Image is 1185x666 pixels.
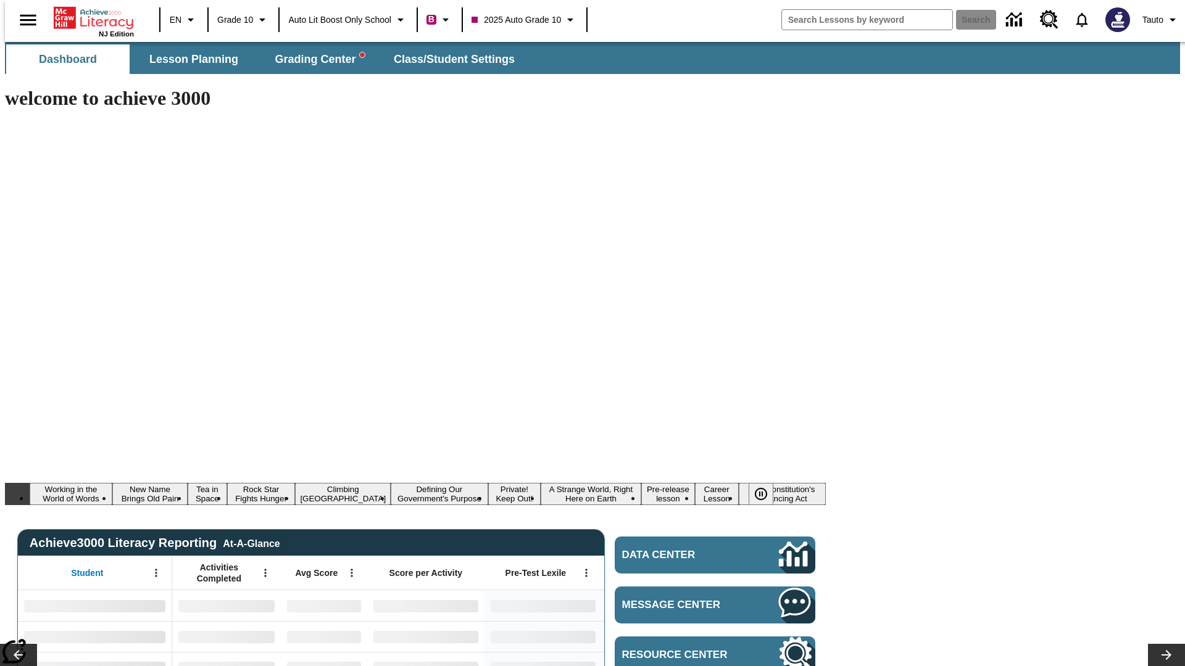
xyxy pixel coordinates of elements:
[39,52,97,67] span: Dashboard
[343,564,361,582] button: Open Menu
[622,599,742,611] span: Message Center
[384,44,525,74] button: Class/Student Settings
[541,483,641,505] button: Slide 8 A Strange World, Right Here on Earth
[422,9,458,31] button: Boost Class color is violet red. Change class color
[391,483,488,505] button: Slide 6 Defining Our Government's Purpose
[1066,4,1098,36] a: Notifications
[622,549,738,561] span: Data Center
[749,483,786,505] div: Pause
[256,564,275,582] button: Open Menu
[577,564,596,582] button: Open Menu
[30,536,280,550] span: Achieve3000 Literacy Reporting
[147,564,165,582] button: Open Menu
[30,483,112,505] button: Slide 1 Working in the World of Words
[782,10,952,30] input: search field
[467,9,583,31] button: Class: 2025 Auto Grade 10, Select your class
[283,9,413,31] button: School: Auto Lit Boost only School, Select your school
[5,44,526,74] div: SubNavbar
[749,483,773,505] button: Pause
[5,87,826,110] h1: welcome to achieve 3000
[360,52,365,57] svg: writing assistant alert
[428,12,434,27] span: B
[295,483,391,505] button: Slide 5 Climbing Mount Tai
[275,52,364,67] span: Grading Center
[394,52,515,67] span: Class/Student Settings
[71,567,103,578] span: Student
[615,586,815,623] a: Message Center
[488,483,541,505] button: Slide 7 Private! Keep Out!
[149,52,238,67] span: Lesson Planning
[389,567,463,578] span: Score per Activity
[641,483,695,505] button: Slide 9 Pre-release lesson
[622,649,742,661] span: Resource Center
[227,483,296,505] button: Slide 4 Rock Star Fights Hunger
[695,483,739,505] button: Slide 10 Career Lesson
[1148,644,1185,666] button: Lesson carousel, Next
[739,483,826,505] button: Slide 11 The Constitution's Balancing Act
[172,621,281,652] div: No Data,
[281,621,367,652] div: No Data,
[1033,3,1066,36] a: Resource Center, Will open in new tab
[170,14,181,27] span: EN
[999,3,1033,37] a: Data Center
[188,483,227,505] button: Slide 3 Tea in Space
[164,9,204,31] button: Language: EN, Select a language
[281,590,367,621] div: No Data,
[212,9,275,31] button: Grade: Grade 10, Select a grade
[6,44,130,74] button: Dashboard
[132,44,256,74] button: Lesson Planning
[472,14,561,27] span: 2025 Auto Grade 10
[615,536,815,573] a: Data Center
[295,567,338,578] span: Avg Score
[1142,14,1163,27] span: Tauto
[99,30,134,38] span: NJ Edition
[1098,4,1137,36] button: Select a new avatar
[10,2,46,38] button: Open side menu
[172,590,281,621] div: No Data,
[1105,7,1130,32] img: Avatar
[1137,9,1185,31] button: Profile/Settings
[223,536,280,549] div: At-A-Glance
[54,6,134,30] a: Home
[178,562,260,584] span: Activities Completed
[54,4,134,38] div: Home
[288,14,391,27] span: Auto Lit Boost only School
[112,483,188,505] button: Slide 2 New Name Brings Old Pain
[258,44,381,74] button: Grading Center
[217,14,253,27] span: Grade 10
[5,42,1180,74] div: SubNavbar
[505,567,567,578] span: Pre-Test Lexile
